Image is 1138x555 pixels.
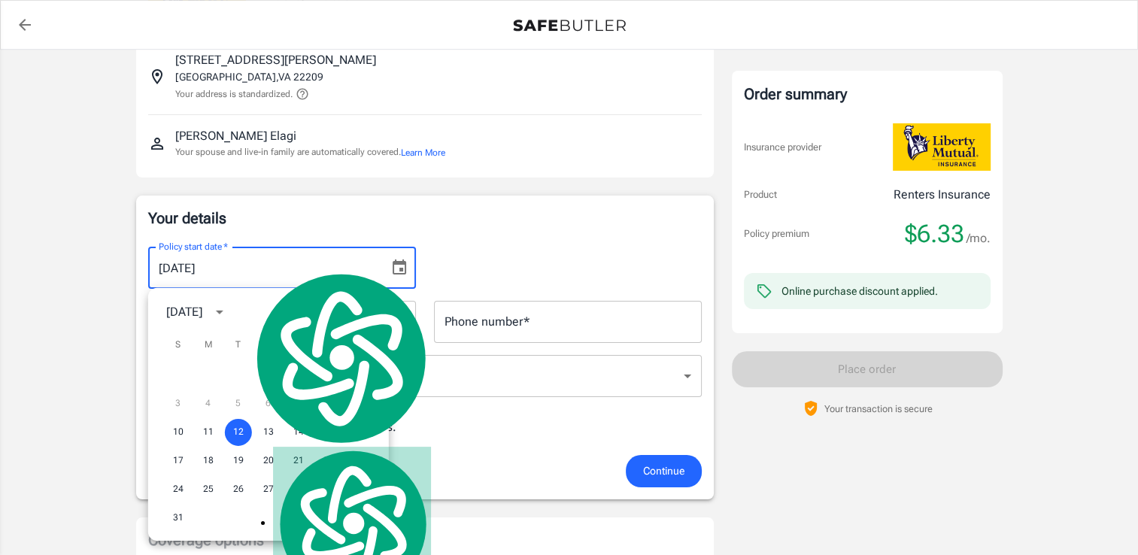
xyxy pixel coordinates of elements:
p: Your details [148,208,702,229]
img: Liberty Mutual [893,123,991,171]
div: [DATE] [166,303,202,321]
button: Learn More [401,146,445,159]
p: Insurance provider [744,140,821,155]
p: [GEOGRAPHIC_DATA] , VA 22209 [175,69,323,84]
button: Choose date, selected date is Aug 12, 2025 [384,253,414,283]
p: Product [744,187,777,202]
button: 24 [165,476,192,503]
p: Your address is standardized. [175,87,293,101]
button: 25 [195,476,222,503]
button: 11 [195,419,222,446]
img: logo.svg [249,269,431,447]
a: back to quotes [10,10,40,40]
svg: Insured person [148,135,166,153]
img: Back to quotes [513,20,626,32]
button: 31 [165,505,192,532]
button: 17 [165,447,192,475]
p: [PERSON_NAME] Elagi [175,127,296,145]
p: Your transaction is secure [824,402,933,416]
button: Continue [626,455,702,487]
p: [STREET_ADDRESS][PERSON_NAME] [175,51,376,69]
span: Continue [643,462,684,481]
input: Enter number [434,301,702,343]
p: Renters Insurance [894,186,991,204]
div: Online purchase discount applied. [781,284,938,299]
span: $6.33 [905,219,964,249]
button: 26 [225,476,252,503]
svg: Insured address [148,68,166,86]
button: calendar view is open, switch to year view [207,299,232,325]
button: 19 [225,447,252,475]
input: MM/DD/YYYY [148,247,378,289]
span: /mo. [967,228,991,249]
p: Policy premium [744,226,809,241]
p: Your spouse and live-in family are automatically covered. [175,145,445,159]
span: Sunday [165,330,192,360]
button: 10 [165,419,192,446]
label: Policy start date [159,240,228,253]
span: Monday [195,330,222,360]
span: Tuesday [225,330,252,360]
button: 12 [225,419,252,446]
div: Order summary [744,83,991,105]
button: 18 [195,447,222,475]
